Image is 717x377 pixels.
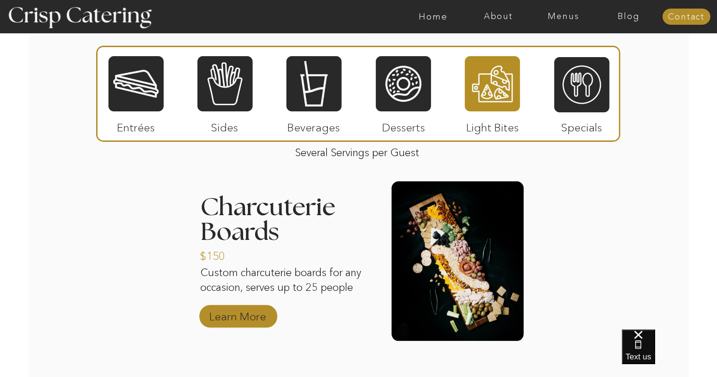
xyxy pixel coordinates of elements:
h3: Charcuterie Boards [201,195,376,245]
p: Desserts [372,111,435,139]
p: Entrées [105,111,168,139]
a: Learn More [206,300,270,328]
iframe: podium webchat widget bubble [622,329,717,377]
p: Several Servings per Guest [295,143,422,154]
p: Custom charcuterie boards for any occasion, serves up to 25 people [201,266,364,307]
a: Blog [596,12,661,21]
a: Contact [662,12,710,22]
a: $150 [200,240,264,268]
a: Home [401,12,466,21]
p: Sides [193,111,256,139]
p: Specials [550,111,613,139]
p: Beverages [282,111,345,139]
a: About [466,12,531,21]
p: Light Bites [461,111,524,139]
a: Menus [531,12,596,21]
